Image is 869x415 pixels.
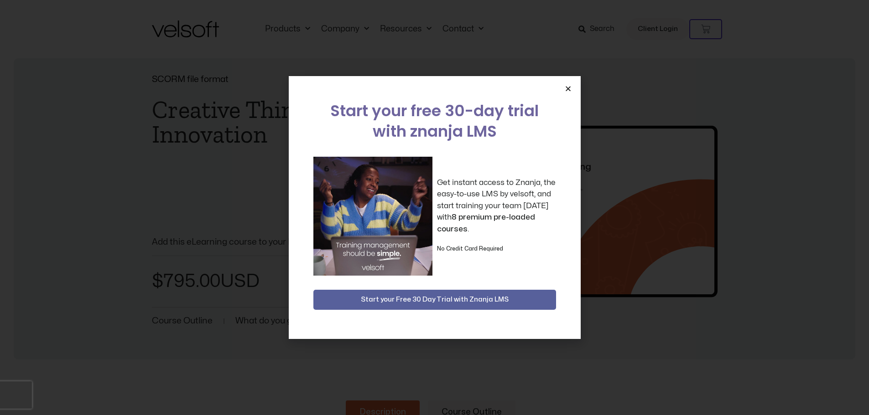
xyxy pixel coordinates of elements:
iframe: chat widget [753,395,864,415]
button: Start your Free 30 Day Trial with Znanja LMS [313,290,556,310]
span: Start your Free 30 Day Trial with Znanja LMS [361,294,509,305]
a: Close [565,85,572,92]
strong: 8 premium pre-loaded courses [437,213,535,233]
p: Get instant access to Znanja, the easy-to-use LMS by velsoft, and start training your team [DATE]... [437,177,556,235]
strong: No Credit Card Required [437,246,503,251]
img: a woman sitting at her laptop dancing [313,157,432,276]
h2: Start your free 30-day trial with znanja LMS [313,101,556,142]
